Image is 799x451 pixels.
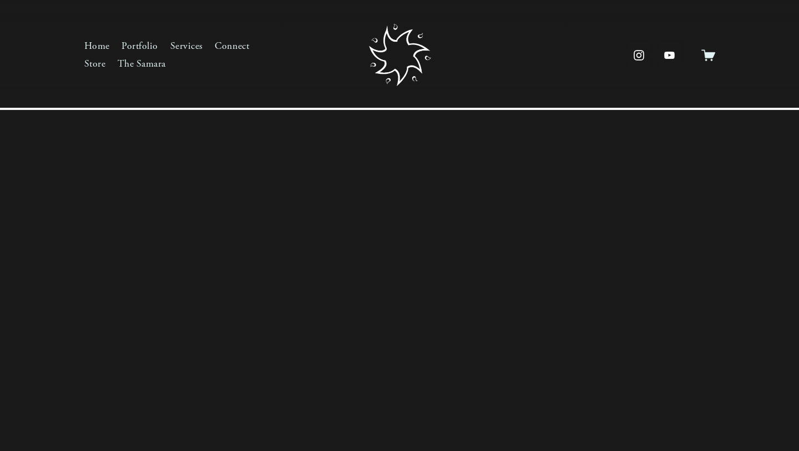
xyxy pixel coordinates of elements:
[118,55,166,73] a: The Samara
[627,43,651,67] a: instagram-unauth
[215,38,249,56] a: Connect
[170,38,203,56] a: Services
[84,55,106,73] a: Store
[84,38,110,56] a: Home
[701,48,715,62] a: 0 items in cart
[369,24,431,86] img: Samara Creative
[658,43,681,67] a: YouTube
[122,38,158,56] a: Portfolio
